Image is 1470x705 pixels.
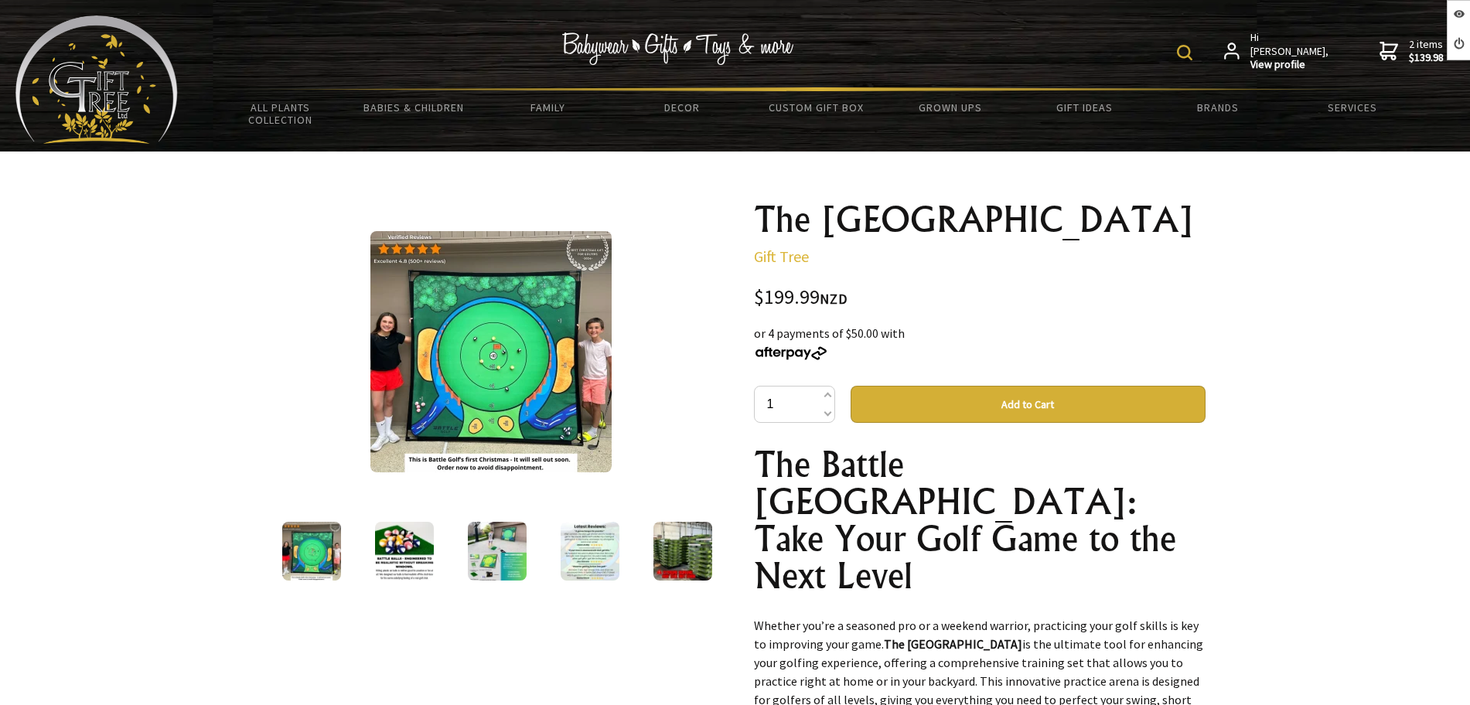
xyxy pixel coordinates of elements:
[561,522,619,581] img: The Battle Golf Practice Arena
[1017,91,1151,124] a: Gift Ideas
[1177,45,1192,60] img: product search
[883,91,1017,124] a: Grown Ups
[754,446,1206,594] h1: The Battle [GEOGRAPHIC_DATA]: Take Your Golf Game to the Next Level
[615,91,749,124] a: Decor
[213,91,347,136] a: All Plants Collection
[1409,51,1444,65] strong: $139.98
[851,386,1206,423] button: Add to Cart
[1224,31,1330,72] a: Hi [PERSON_NAME],View profile
[754,288,1206,308] div: $199.99
[1151,91,1285,124] a: Brands
[347,91,481,124] a: Babies & Children
[754,346,828,360] img: Afterpay
[370,231,612,472] img: The Battle Golf Practice Arena
[653,522,712,581] img: The Battle Golf Practice Arena
[1409,37,1444,65] span: 2 items
[754,201,1206,238] h1: The [GEOGRAPHIC_DATA]
[749,91,883,124] a: Custom Gift Box
[754,324,1206,361] div: or 4 payments of $50.00 with
[1380,31,1444,72] a: 2 items$139.98
[820,290,848,308] span: NZD
[561,32,793,65] img: Babywear - Gifts - Toys & more
[1285,91,1419,124] a: Services
[468,522,527,581] img: The Battle Golf Practice Arena
[282,522,341,581] img: The Battle Golf Practice Arena
[481,91,615,124] a: Family
[754,247,809,266] a: Gift Tree
[1250,58,1330,72] strong: View profile
[15,15,178,144] img: Babyware - Gifts - Toys and more...
[375,522,434,581] img: The Battle Golf Practice Arena
[1250,31,1330,72] span: Hi [PERSON_NAME],
[884,636,1022,652] strong: The [GEOGRAPHIC_DATA]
